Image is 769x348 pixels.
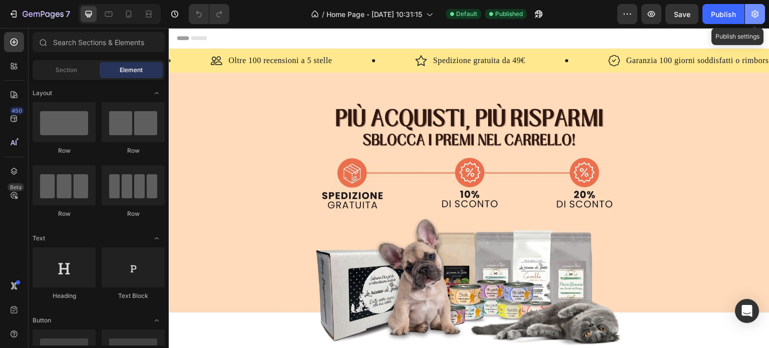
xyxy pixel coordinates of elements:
[33,146,96,155] div: Row
[33,209,96,218] div: Row
[495,10,523,19] span: Published
[33,32,165,52] input: Search Sections & Elements
[8,183,24,191] div: Beta
[33,291,96,300] div: Heading
[665,4,698,24] button: Save
[322,9,324,20] span: /
[189,4,229,24] div: Undo/Redo
[33,316,51,325] span: Button
[56,66,77,75] span: Section
[711,9,736,20] div: Publish
[149,312,165,328] span: Toggle open
[674,10,690,19] span: Save
[4,4,75,24] button: 7
[102,209,165,218] div: Row
[169,28,769,348] iframe: Design area
[10,107,24,115] div: 450
[149,230,165,246] span: Toggle open
[456,10,477,19] span: Default
[456,27,607,39] div: Garanzia 100 giorni soddisfatti o rimborsati
[102,146,165,155] div: Row
[102,291,165,300] div: Text Block
[66,8,70,20] p: 7
[326,9,422,20] span: Home Page - [DATE] 10:31:15
[702,4,744,24] button: Publish
[33,234,45,243] span: Text
[33,89,52,98] span: Layout
[149,85,165,101] span: Toggle open
[120,66,143,75] span: Element
[735,299,759,323] div: Open Intercom Messenger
